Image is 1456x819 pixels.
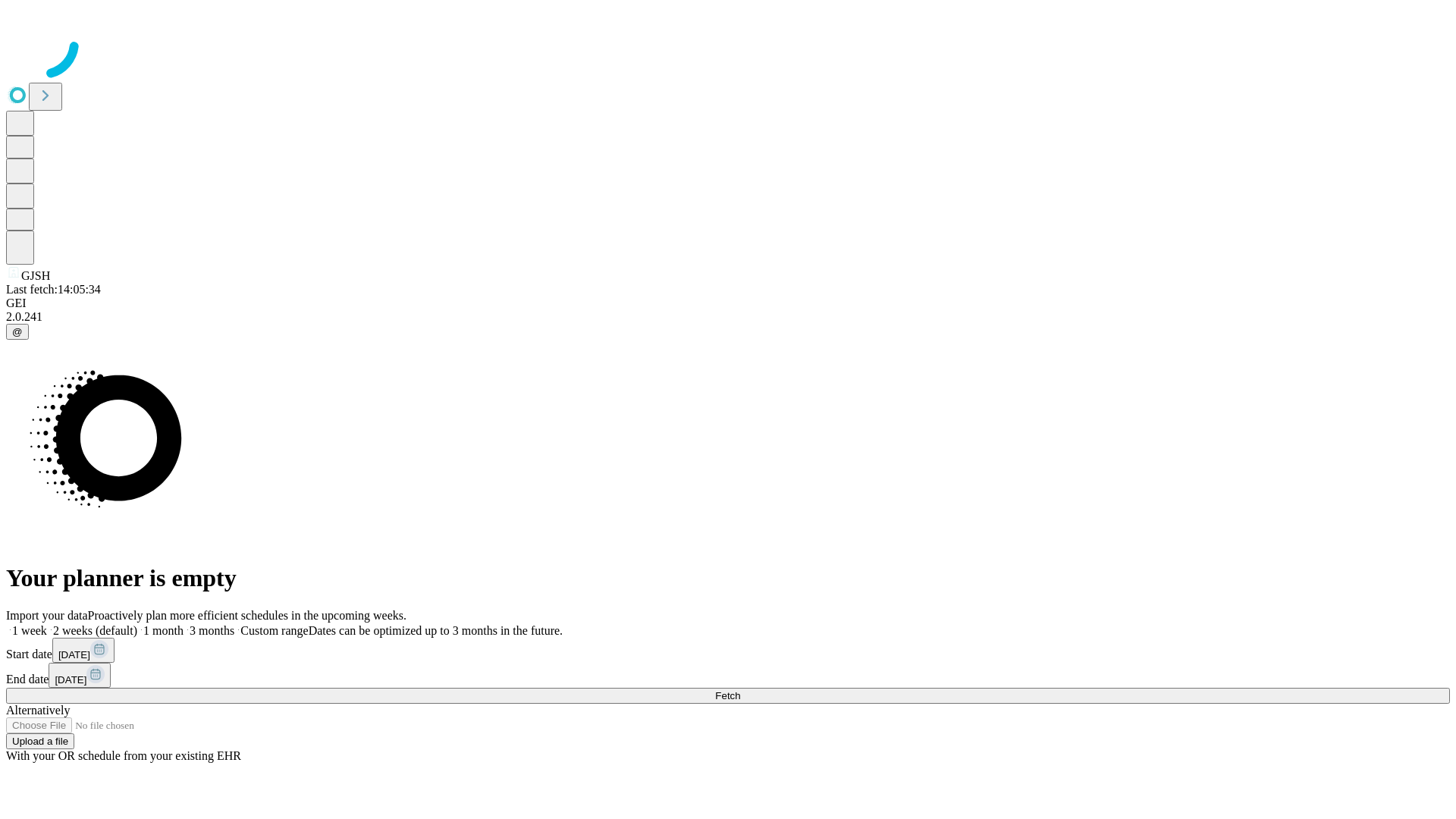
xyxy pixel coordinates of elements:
[53,624,137,637] span: 2 weeks (default)
[309,624,563,637] span: Dates can be optimized up to 3 months in the future.
[6,324,29,340] button: @
[6,297,1450,310] div: GEI
[49,663,111,688] button: [DATE]
[240,624,308,637] span: Custom range
[12,326,23,337] span: @
[6,283,101,296] span: Last fetch: 14:05:34
[715,690,740,701] span: Fetch
[6,733,74,749] button: Upload a file
[6,638,1450,663] div: Start date
[55,674,86,686] span: [DATE]
[6,704,70,717] span: Alternatively
[6,749,241,762] span: With your OR schedule from your existing EHR
[6,564,1450,592] h1: Your planner is empty
[6,609,88,622] span: Import your data
[190,624,234,637] span: 3 months
[58,649,90,661] span: [DATE]
[21,269,50,282] span: GJSH
[6,310,1450,324] div: 2.0.241
[12,624,47,637] span: 1 week
[52,638,115,663] button: [DATE]
[143,624,184,637] span: 1 month
[6,663,1450,688] div: End date
[88,609,406,622] span: Proactively plan more efficient schedules in the upcoming weeks.
[6,688,1450,704] button: Fetch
